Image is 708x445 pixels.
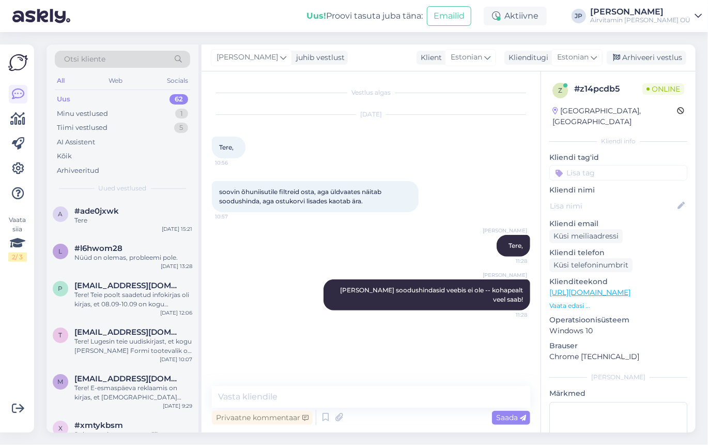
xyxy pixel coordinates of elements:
div: Nüüd on olemas, probleemi pole. [74,253,192,262]
span: p [58,285,63,292]
span: [PERSON_NAME] [483,227,527,234]
p: Kliendi telefon [549,247,687,258]
p: Operatsioonisüsteem [549,315,687,325]
span: t [59,331,63,339]
div: [DATE] 13:28 [161,262,192,270]
div: Minu vestlused [57,109,108,119]
p: Chrome [TECHNICAL_ID] [549,351,687,362]
div: Arhiveeri vestlus [607,51,686,65]
div: Uus [57,94,70,105]
div: Klienditugi [504,52,548,63]
div: Proovi tasuta juba täna: [306,10,423,22]
span: z [558,86,562,94]
span: x [58,424,63,432]
p: Kliendi nimi [549,185,687,196]
input: Lisa tag [549,165,687,181]
div: Vestlus algas [212,88,530,97]
div: juhib vestlust [292,52,345,63]
span: piret.kattai@gmail.com [74,281,182,290]
div: Tere [74,216,192,225]
div: Tiimi vestlused [57,123,107,133]
div: Kõik [57,151,72,161]
span: l [59,247,63,255]
span: Estonian [557,52,589,63]
span: Estonian [451,52,482,63]
span: Online [642,83,684,95]
div: Küsi meiliaadressi [549,229,623,243]
span: Tere, [219,143,234,151]
a: [PERSON_NAME]Airvitamin [PERSON_NAME] OÜ [590,8,702,24]
input: Lisa nimi [550,200,675,212]
span: m [58,378,64,385]
div: Web [107,74,125,87]
p: Kliendi email [549,218,687,229]
img: Askly Logo [8,53,28,72]
div: AI Assistent [57,137,95,147]
div: Kliendi info [549,137,687,146]
div: JP [572,9,586,23]
div: Aktiivne [484,7,547,25]
p: Märkmed [549,388,687,399]
p: Windows 10 [549,325,687,336]
p: Brauser [549,340,687,351]
p: Vaata edasi ... [549,301,687,310]
span: merilin686@hotmail.com [74,374,182,383]
span: #l6hwom28 [74,244,122,253]
p: Klienditeekond [549,276,687,287]
div: [DATE] 9:29 [163,402,192,410]
span: #ade0jxwk [74,206,119,216]
a: [URL][DOMAIN_NAME] [549,288,630,297]
span: [PERSON_NAME] soodushindasid veebis ei ole -- kohapealt veel saab! [340,286,525,303]
span: Otsi kliente [64,54,105,65]
div: Airvitamin [PERSON_NAME] OÜ [590,16,690,24]
div: Tere! Lugesin teie uudiskirjast, et kogu [PERSON_NAME] Formi tootevalik on 20% soodsamalt alates ... [74,337,192,355]
div: Vaata siia [8,215,27,262]
span: a [58,210,63,218]
div: [DATE] 12:06 [160,309,192,317]
div: [DATE] 15:21 [162,225,192,233]
div: Klient [417,52,442,63]
span: 10:56 [215,159,254,167]
div: [DATE] [212,110,530,119]
div: Socials [165,74,190,87]
b: Uus! [306,11,326,21]
span: #xmtykbsm [74,421,123,430]
div: [DATE] 10:07 [160,355,192,363]
span: 11:28 [488,311,527,319]
div: Küsi telefoninumbrit [549,258,633,272]
div: 2 / 3 [8,253,27,262]
div: Tere! E-esmaspäeva reklaamis on kirjas, et [DEMOGRAPHIC_DATA] rakendub ka filtritele. Samas, [PER... [74,383,192,402]
div: [GEOGRAPHIC_DATA], [GEOGRAPHIC_DATA] [552,106,677,127]
span: [PERSON_NAME] [217,52,278,63]
div: 5 [174,123,188,133]
span: triin.nuut@gmail.com [74,328,182,337]
span: 10:57 [215,213,254,220]
div: 1 [175,109,188,119]
div: 62 [170,94,188,105]
div: Tere! Teie poolt saadetud infokirjas oli kirjas, et 08.09-10.09 on kogu [PERSON_NAME] Formi toote... [74,290,192,309]
span: soovin õhuniisutile filtreid osta, aga üldvaates näitab soodushinda, aga ostukorvi lisades kaotab... [219,188,383,205]
span: Saada [496,413,526,422]
div: # z14pcdb5 [574,83,642,95]
span: [PERSON_NAME] [483,271,527,279]
div: [PERSON_NAME] [549,373,687,382]
div: Privaatne kommentaar [212,411,313,425]
div: Arhiveeritud [57,166,99,176]
span: 11:28 [488,257,527,265]
span: Uued vestlused [99,184,147,193]
span: Tere, [509,242,523,249]
button: Emailid [427,6,471,26]
div: All [55,74,67,87]
div: [PERSON_NAME] [590,8,690,16]
p: Kliendi tag'id [549,152,687,163]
